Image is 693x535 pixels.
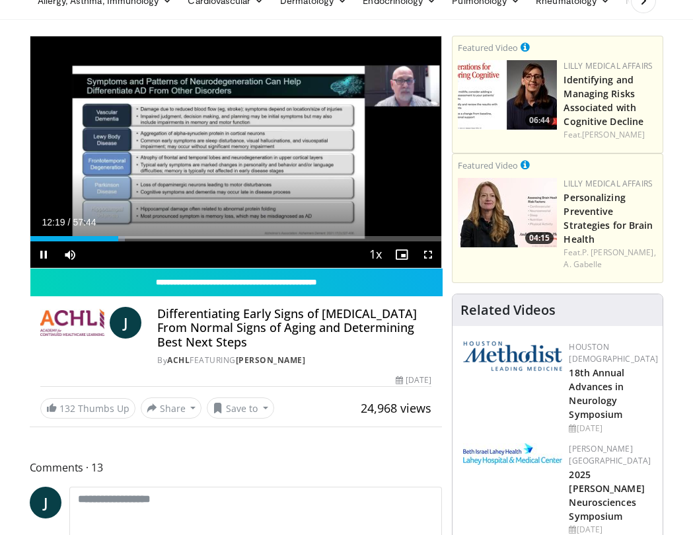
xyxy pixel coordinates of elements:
[463,341,562,371] img: 5e4488cc-e109-4a4e-9fd9-73bb9237ee91.png.150x105_q85_autocrop_double_scale_upscale_version-0.2.png
[569,366,624,421] a: 18th Annual Advances in Neurology Symposium
[30,459,443,476] span: Comments 13
[59,402,75,415] span: 132
[396,374,431,386] div: [DATE]
[463,443,562,465] img: e7977282-282c-4444-820d-7cc2733560fd.jpg.150x105_q85_autocrop_double_scale_upscale_version-0.2.jpg
[569,341,658,364] a: Houston [DEMOGRAPHIC_DATA]
[361,400,431,416] span: 24,968 views
[157,354,431,366] div: By FEATURING
[110,307,141,339] a: J
[415,241,441,268] button: Fullscreen
[30,487,61,518] a: J
[30,236,442,241] div: Progress Bar
[73,217,96,227] span: 57:44
[458,178,557,247] a: 04:15
[564,247,657,270] div: Feat.
[207,397,274,419] button: Save to
[564,191,653,245] a: Personalizing Preventive Strategies for Brain Health
[564,259,602,270] a: A. Gabelle
[30,241,57,268] button: Pause
[157,307,431,350] h4: Differentiating Early Signs of [MEDICAL_DATA] From Normal Signs of Aging and Determining Best Nex...
[564,73,643,128] a: Identifying and Managing Risks Associated with Cognitive Decline
[40,398,135,419] a: 132 Thumbs Up
[30,36,442,268] video-js: Video Player
[57,241,83,268] button: Mute
[458,159,518,171] small: Featured Video
[569,443,651,466] a: [PERSON_NAME][GEOGRAPHIC_DATA]
[362,241,388,268] button: Playback Rate
[42,217,65,227] span: 12:19
[458,60,557,130] img: fc5f84e2-5eb7-4c65-9fa9-08971b8c96b8.jpg.150x105_q85_crop-smart_upscale.jpg
[525,232,554,244] span: 04:15
[564,178,653,189] a: Lilly Medical Affairs
[569,468,644,522] a: 2025 [PERSON_NAME] Neurosciences Symposium
[569,423,658,434] div: [DATE]
[236,354,306,366] a: [PERSON_NAME]
[525,114,554,126] span: 06:44
[582,129,645,140] a: [PERSON_NAME]
[458,178,557,247] img: c3be7821-a0a3-4187-927a-3bb177bd76b4.png.150x105_q85_crop-smart_upscale.jpg
[68,217,71,227] span: /
[564,60,653,71] a: Lilly Medical Affairs
[564,129,657,141] div: Feat.
[141,397,202,419] button: Share
[582,247,656,258] a: P. [PERSON_NAME],
[167,354,190,366] a: ACHL
[460,302,556,318] h4: Related Videos
[458,42,518,54] small: Featured Video
[458,60,557,130] a: 06:44
[388,241,415,268] button: Enable picture-in-picture mode
[40,307,105,339] img: ACHL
